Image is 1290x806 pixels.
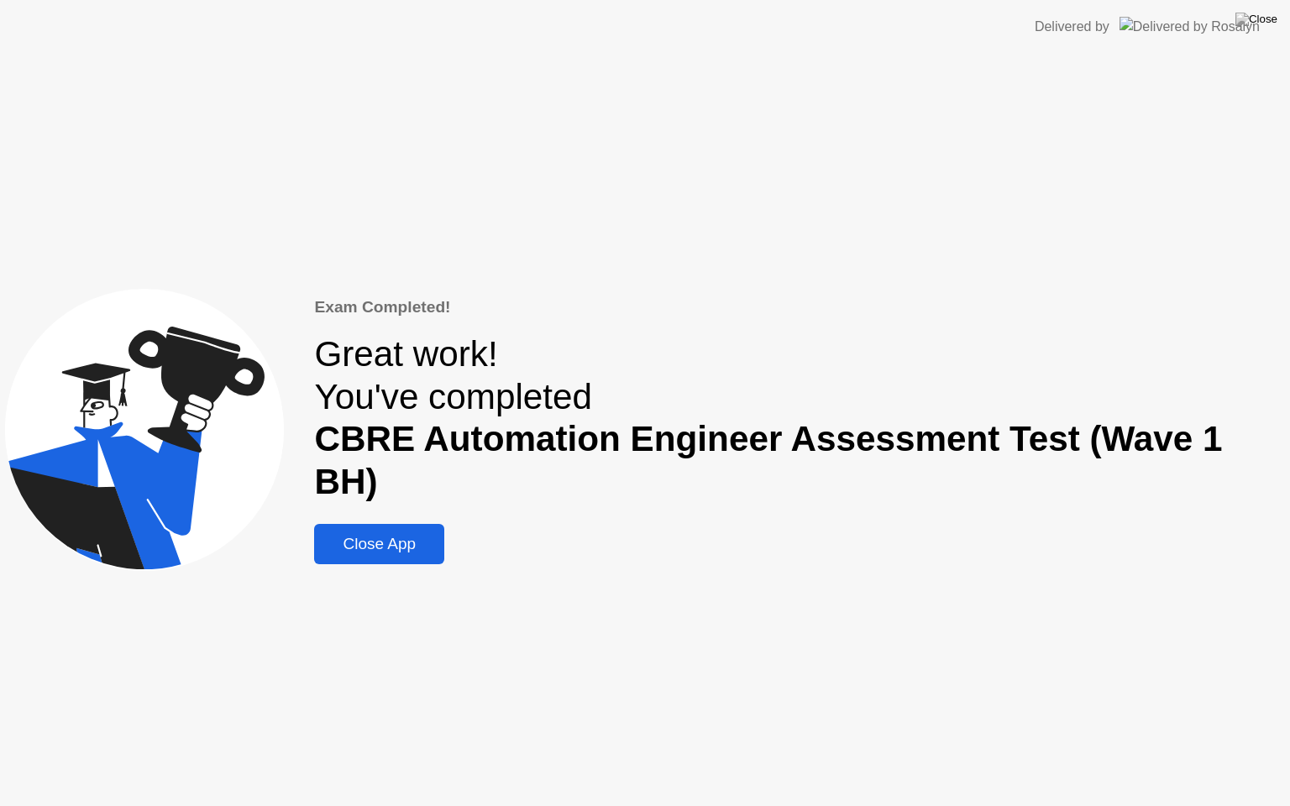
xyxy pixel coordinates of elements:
div: Exam Completed! [314,296,1285,320]
b: CBRE Automation Engineer Assessment Test (Wave 1 BH) [314,419,1222,501]
button: Close App [314,524,444,564]
img: Delivered by Rosalyn [1120,17,1260,36]
img: Close [1235,13,1277,26]
div: Delivered by [1035,17,1109,37]
div: Great work! You've completed [314,333,1285,504]
div: Close App [319,535,439,553]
